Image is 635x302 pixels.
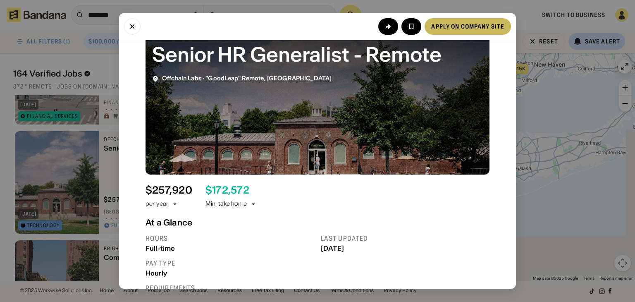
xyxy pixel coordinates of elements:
div: per year [146,200,168,208]
div: [DATE] [321,244,489,252]
div: Min. take home [205,200,257,208]
div: At a Glance [146,218,489,228]
div: Full-time [146,244,314,252]
button: Close [124,18,141,35]
div: $ 172,572 [205,185,249,197]
div: · [162,75,332,82]
div: Last updated [321,234,489,243]
span: "GoodLeap" Remote, [GEOGRAPHIC_DATA] [205,74,332,82]
div: Hourly [146,269,314,277]
div: Pay type [146,259,314,268]
div: Apply on company site [431,24,504,29]
div: $ 257,920 [146,185,192,197]
div: Requirements [146,284,314,292]
div: Senior HR Generalist - Remote [152,41,483,68]
div: Hours [146,234,314,243]
span: Offchain Labs [162,74,201,82]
